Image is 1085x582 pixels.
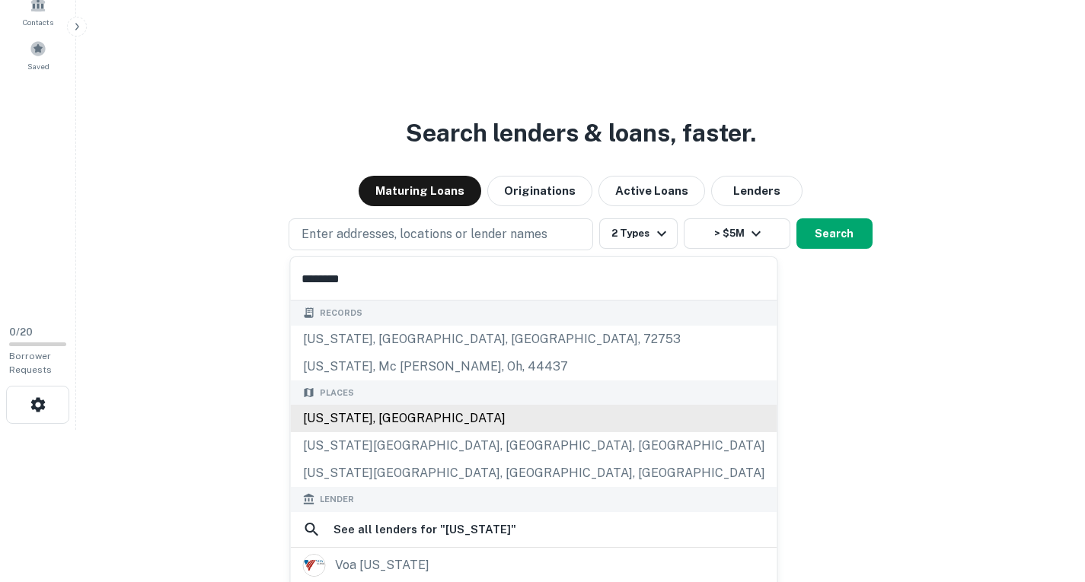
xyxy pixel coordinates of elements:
p: Enter addresses, locations or lender names [302,225,547,243]
span: Saved [27,60,49,72]
span: Contacts [23,16,53,28]
h3: Search lenders & loans, faster. [406,115,756,151]
button: Active Loans [598,176,705,206]
div: [US_STATE][GEOGRAPHIC_DATA], [GEOGRAPHIC_DATA], [GEOGRAPHIC_DATA] [291,432,777,460]
div: [US_STATE], mc [PERSON_NAME], oh, 44437 [291,353,777,380]
button: Originations [487,176,592,206]
span: 0 / 20 [9,326,33,338]
span: Places [320,386,354,399]
button: > $5M [684,218,790,249]
button: Search [796,218,873,249]
span: Records [320,307,362,320]
img: picture [304,555,325,576]
div: [US_STATE][GEOGRAPHIC_DATA], [GEOGRAPHIC_DATA], [GEOGRAPHIC_DATA] [291,460,777,487]
span: Lender [320,493,354,506]
a: Saved [5,34,72,75]
div: voa [US_STATE] [335,554,429,577]
a: voa [US_STATE] [291,549,777,581]
button: 2 Types [599,218,677,249]
button: Maturing Loans [359,176,481,206]
button: Enter addresses, locations or lender names [289,218,593,250]
div: [US_STATE], [GEOGRAPHIC_DATA], [GEOGRAPHIC_DATA], 72753 [291,326,777,353]
button: Lenders [711,176,803,206]
span: Borrower Requests [9,351,52,375]
h6: See all lenders for " [US_STATE] " [333,520,516,539]
div: [US_STATE], [GEOGRAPHIC_DATA] [291,405,777,432]
iframe: Chat Widget [1009,460,1085,533]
